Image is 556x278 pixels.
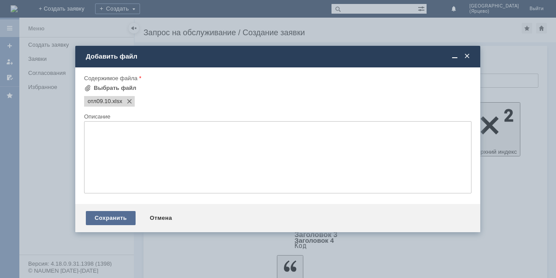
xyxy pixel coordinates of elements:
div: Добавить файл [86,52,471,60]
div: Выбрать файл [94,85,136,92]
span: Свернуть (Ctrl + M) [450,52,459,60]
div: Описание [84,114,470,119]
span: Закрыть [463,52,471,60]
span: отл09.10.xlsx [88,98,111,105]
div: Содержимое файла [84,75,470,81]
span: отл09.10.xlsx [111,98,122,105]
